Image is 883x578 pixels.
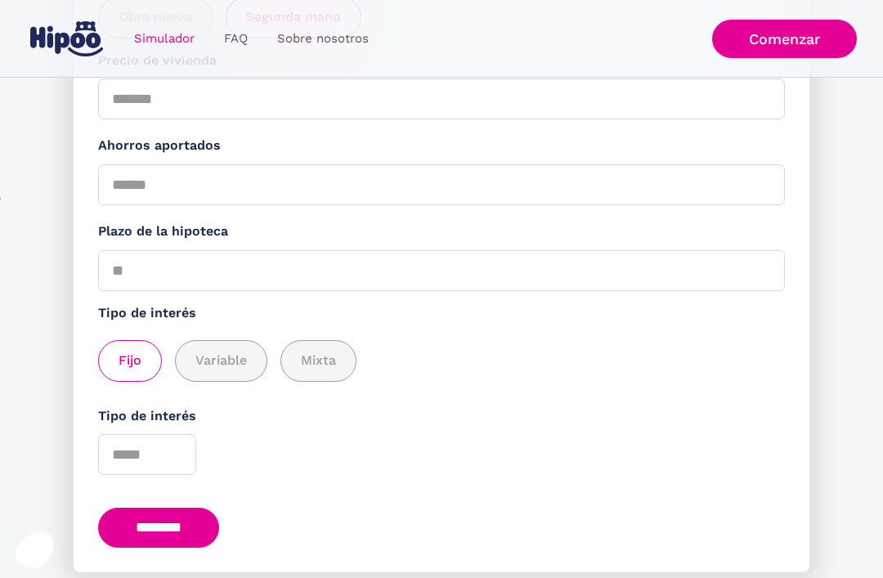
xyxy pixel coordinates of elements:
span: Variable [195,351,247,371]
a: Simulador [119,23,209,55]
label: Tipo de interés [98,303,785,324]
span: Mixta [301,351,336,371]
a: FAQ [209,23,262,55]
label: Plazo de la hipoteca [98,222,785,242]
label: Ahorros aportados [98,136,785,156]
label: Tipo de interés [98,406,785,427]
a: Sobre nosotros [262,23,383,55]
a: home [26,15,106,63]
span: Fijo [119,351,141,371]
a: Comenzar [712,20,857,58]
div: add_description_here [98,340,785,382]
